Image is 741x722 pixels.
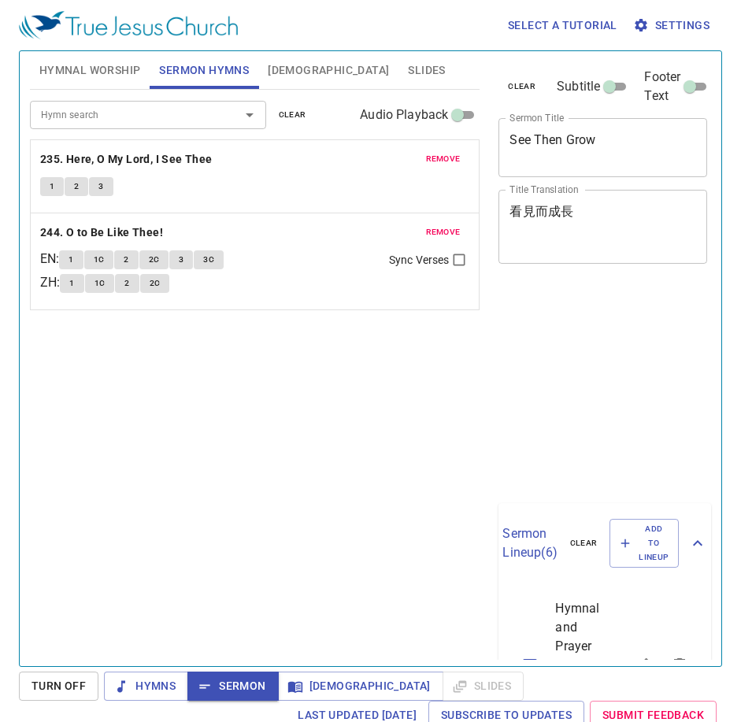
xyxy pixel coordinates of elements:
[124,253,128,267] span: 2
[498,77,545,96] button: clear
[389,252,449,268] span: Sync Verses
[149,253,160,267] span: 2C
[426,152,461,166] span: remove
[502,524,557,562] p: Sermon Lineup ( 6 )
[104,672,188,701] button: Hymns
[114,250,138,269] button: 2
[40,273,60,292] p: ZH :
[508,16,617,35] span: Select a tutorial
[115,274,139,293] button: 2
[179,253,183,267] span: 3
[426,225,461,239] span: remove
[609,519,679,568] button: Add to Lineup
[561,534,607,553] button: clear
[139,250,169,269] button: 2C
[278,672,443,701] button: [DEMOGRAPHIC_DATA]
[509,132,696,162] textarea: See Then Grow
[39,61,141,80] span: Hymnal Worship
[74,180,79,194] span: 2
[417,150,470,168] button: remove
[69,276,74,291] span: 1
[40,150,215,169] button: 235. Here, O My Lord, I See Thee
[268,61,389,80] span: [DEMOGRAPHIC_DATA]
[417,223,470,242] button: remove
[509,204,696,249] textarea: 看見而成長
[59,250,83,269] button: 1
[19,11,238,39] img: True Jesus Church
[360,106,448,124] span: Audio Playback
[194,250,224,269] button: 3C
[40,150,213,169] b: 235. Here, O My Lord, I See Thee
[69,253,73,267] span: 1
[31,676,86,696] span: Turn Off
[502,11,624,40] button: Select a tutorial
[279,108,306,122] span: clear
[498,503,711,584] div: Sermon Lineup(6)clearAdd to Lineup
[291,676,431,696] span: [DEMOGRAPHIC_DATA]
[169,250,193,269] button: 3
[636,16,710,35] span: Settings
[65,177,88,196] button: 2
[408,61,445,80] span: Slides
[89,177,113,196] button: 3
[94,276,106,291] span: 1C
[19,672,98,701] button: Turn Off
[508,80,535,94] span: clear
[40,223,163,243] b: 244. O to Be Like Thee!
[94,253,105,267] span: 1C
[239,104,261,126] button: Open
[117,676,176,696] span: Hymns
[644,68,680,106] span: Footer Text
[269,106,316,124] button: clear
[203,253,214,267] span: 3C
[570,536,598,550] span: clear
[40,177,64,196] button: 1
[200,676,265,696] span: Sermon
[492,280,667,497] iframe: from-child
[98,180,103,194] span: 3
[557,77,600,96] span: Subtitle
[187,672,278,701] button: Sermon
[140,274,170,293] button: 2C
[620,522,669,565] span: Add to Lineup
[40,223,166,243] button: 244. O to Be Like Thee!
[85,274,115,293] button: 1C
[159,61,249,80] span: Sermon Hymns
[40,250,59,268] p: EN :
[630,11,716,40] button: Settings
[84,250,114,269] button: 1C
[60,274,83,293] button: 1
[150,276,161,291] span: 2C
[50,180,54,194] span: 1
[124,276,129,291] span: 2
